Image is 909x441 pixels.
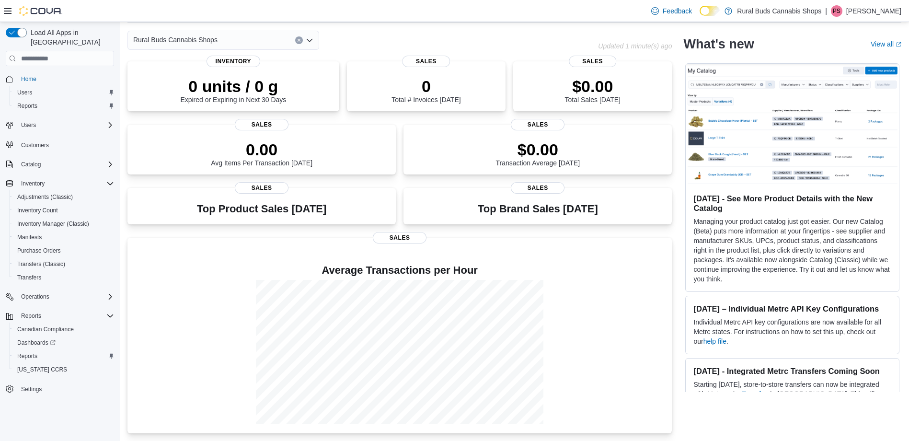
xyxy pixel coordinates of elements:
span: Inventory [17,178,114,189]
a: Transfers [13,272,45,283]
span: Reports [17,310,114,322]
span: Reports [13,350,114,362]
button: Clear input [295,36,303,44]
button: Manifests [10,231,118,244]
p: 0.00 [211,140,312,159]
span: Manifests [13,232,114,243]
svg: External link [896,42,901,47]
h3: [DATE] – Individual Metrc API Key Configurations [693,304,891,313]
span: Reports [17,102,37,110]
a: Manifests [13,232,46,243]
a: Adjustments (Classic) [13,191,77,203]
button: Inventory Manager (Classic) [10,217,118,231]
span: Sales [569,56,616,67]
p: 0 units / 0 g [180,77,286,96]
button: Customers [2,138,118,151]
a: Feedback [647,1,696,21]
button: Open list of options [306,36,313,44]
p: Managing your product catalog just got easier. Our new Catalog (Beta) puts more information at yo... [693,217,891,284]
button: Reports [10,349,118,363]
p: Starting [DATE], store-to-store transfers can now be integrated with Metrc using in [GEOGRAPHIC_D... [693,380,891,428]
h3: [DATE] - Integrated Metrc Transfers Coming Soon [693,366,891,376]
span: Rural Buds Cannabis Shops [133,34,218,46]
button: Reports [17,310,45,322]
span: Settings [17,383,114,395]
button: Operations [17,291,53,302]
p: | [825,5,827,17]
a: Reports [13,100,41,112]
button: Users [17,119,40,131]
button: Reports [10,99,118,113]
div: Pat Schmitke [831,5,842,17]
a: Settings [17,383,46,395]
h3: Top Brand Sales [DATE] [478,203,598,215]
span: Reports [17,352,37,360]
a: Transfers [742,390,771,398]
span: Customers [17,139,114,151]
button: Transfers (Classic) [10,257,118,271]
button: Home [2,72,118,86]
div: Avg Items Per Transaction [DATE] [211,140,312,167]
span: Operations [17,291,114,302]
span: Inventory Manager (Classic) [17,220,89,228]
button: Settings [2,382,118,396]
span: Users [21,121,36,129]
a: help file [703,337,726,345]
span: Transfers [13,272,114,283]
button: Inventory [2,177,118,190]
span: Inventory [21,180,45,187]
span: Transfers (Classic) [17,260,65,268]
button: Transfers [10,271,118,284]
a: Users [13,87,36,98]
span: Purchase Orders [13,245,114,256]
a: View allExternal link [871,40,901,48]
span: Inventory Count [13,205,114,216]
button: Adjustments (Classic) [10,190,118,204]
h3: Top Product Sales [DATE] [197,203,326,215]
button: [US_STATE] CCRS [10,363,118,376]
span: Load All Apps in [GEOGRAPHIC_DATA] [27,28,114,47]
p: Individual Metrc API key configurations are now available for all Metrc states. For instructions ... [693,317,891,346]
span: Adjustments (Classic) [13,191,114,203]
span: Purchase Orders [17,247,61,255]
button: Users [2,118,118,132]
h2: What's new [683,36,754,52]
span: PS [833,5,840,17]
div: Total # Invoices [DATE] [391,77,460,104]
p: $0.00 [496,140,580,159]
a: Purchase Orders [13,245,65,256]
span: Inventory Count [17,207,58,214]
a: Reports [13,350,41,362]
h4: Average Transactions per Hour [135,265,664,276]
span: Users [13,87,114,98]
span: Sales [511,119,564,130]
span: Inventory Manager (Classic) [13,218,114,230]
span: Home [17,73,114,85]
span: Manifests [17,233,42,241]
button: Catalog [2,158,118,171]
span: Settings [21,385,42,393]
a: Inventory Count [13,205,62,216]
span: Canadian Compliance [13,324,114,335]
p: $0.00 [565,77,621,96]
h3: [DATE] - See More Product Details with the New Catalog [693,194,891,213]
a: Transfers (Classic) [13,258,69,270]
span: Sales [373,232,426,244]
span: Adjustments (Classic) [17,193,73,201]
a: Customers [17,139,53,151]
button: Inventory [17,178,48,189]
a: Home [17,73,40,85]
span: Home [21,75,36,83]
input: Dark Mode [700,6,720,16]
span: Dashboards [13,337,114,348]
span: Canadian Compliance [17,325,74,333]
span: Transfers (Classic) [13,258,114,270]
span: Customers [21,141,49,149]
button: Catalog [17,159,45,170]
span: Transfers [17,274,41,281]
p: Rural Buds Cannabis Shops [737,5,821,17]
span: [US_STATE] CCRS [17,366,67,373]
div: Total Sales [DATE] [565,77,621,104]
p: 0 [391,77,460,96]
